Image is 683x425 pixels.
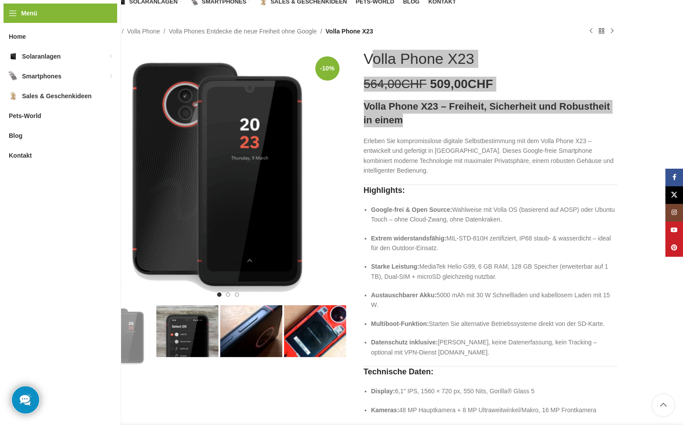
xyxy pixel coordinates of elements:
[226,292,230,297] li: Go to slide 2
[371,337,617,357] p: [PERSON_NAME], keine Datenerfassung, kein Tracking – optional mit VPN-Dienst [DOMAIN_NAME].
[371,233,617,253] p: MIL-STD-810H zertifiziert, IP68 staub- & wasserdicht – ideal für den Outdoor-Einsatz.
[371,407,399,414] strong: Kameras:
[371,388,395,395] strong: Display:
[371,235,447,242] strong: Extrem widerstandsfähig:
[607,26,617,37] a: Nächstes Produkt
[371,206,452,213] strong: Google-frei & Open Source:
[364,136,617,176] p: Erleben Sie kompromisslose digitale Selbstbestimmung mit dem Volla Phone X23 – entwickelt und gef...
[92,50,346,303] img: Volla Phone X23
[468,77,493,91] span: CHF
[364,186,405,195] strong: Highlights:
[586,26,596,37] a: Vorheriges Produkt
[364,367,434,376] strong: Technische Daten:
[9,29,26,44] span: Home
[22,88,92,104] span: Sales & Geschenkideen
[9,108,41,124] span: Pets-World
[665,239,683,257] a: Pinterest Social Link
[371,319,617,329] p: Starten Sie alternative Betriebssysteme direkt von der SD-Karte.
[401,77,427,91] span: CHF
[155,305,219,357] div: 2 / 8
[9,52,18,61] img: Solaranlagen
[22,68,61,84] span: Smartphones
[371,290,617,310] p: 5000 mAh mit 30 W Schnellladen und kabellosem Laden mit 15 W.
[92,305,155,367] div: 1 / 8
[665,169,683,186] a: Facebook Social Link
[371,320,429,327] strong: Multiboot-Funktion:
[21,8,37,18] span: Menü
[364,101,610,126] strong: Volla Phone X23 – Freiheit, Sicherheit und Robustheit in einem
[324,325,346,347] div: Next slide
[92,50,347,303] div: 1 / 8
[9,148,32,163] span: Kontakt
[22,48,61,64] span: Solaranlagen
[9,128,22,144] span: Blog
[371,405,617,415] p: 48 MP Hauptkamera + 8 MP Ultraweitwinkel/Makro, 16 MP Frontkamera
[371,292,437,299] strong: Austauschbarer Akku:
[169,26,317,36] a: Volla Phones Entdecke die neue Freiheit ohne Google
[665,222,683,239] a: YouTube Social Link
[364,77,427,91] bdi: 564,00
[371,205,617,225] p: Wahlweise mit Volla OS (basierend auf AOSP) oder Ubuntu Touch – ohne Cloud-Zwang, ohne Datenkraken.
[284,305,346,357] img: Volla Phone X23 – Bild 4
[665,204,683,222] a: Instagram Social Link
[219,305,283,357] div: 3 / 8
[371,339,438,346] strong: Datenschutz inklusive:
[371,263,420,270] strong: Starke Leistung:
[217,292,222,297] li: Go to slide 1
[283,305,347,357] div: 4 / 8
[235,292,239,297] li: Go to slide 3
[315,56,340,81] span: -10%
[92,26,373,36] nav: Breadcrumb
[9,92,18,100] img: Sales & Geschenkideen
[156,305,218,357] img: Volla Phone X23 – Bild 2
[430,77,493,91] bdi: 509,00
[371,262,617,281] p: MediaTek Helio G99, 6 GB RAM, 128 GB Speicher (erweiterbar auf 1 TB), Dual-SIM + microSD gleichze...
[652,394,674,416] a: Scroll to top button
[371,386,617,396] p: 6,1″ IPS, 1560 × 720 px, 550 Nits, Gorilla® Glass 5
[9,72,18,81] img: Smartphones
[665,186,683,204] a: X Social Link
[92,305,155,367] img: Volla Phone X23 ohne Google
[364,50,474,68] h1: Volla Phone X23
[220,305,282,357] img: Volla Phone X23 – Bild 3
[127,26,160,36] a: Volla Phone
[325,26,373,36] span: Volla Phone X23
